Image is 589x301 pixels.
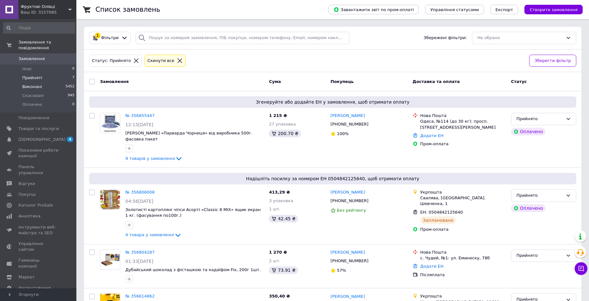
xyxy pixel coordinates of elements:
a: [PERSON_NAME] [331,294,365,300]
span: Повідомлення [18,115,49,121]
div: [PHONE_NUMBER] [329,197,370,205]
span: Управління сайтом [18,241,59,252]
a: Золотисті картопляні чіпси Асорті «Classic 8 MIX» ящик екран 1 кг. (фасування по100г.) [125,207,261,218]
div: Пром-оплата [420,141,506,147]
span: [DEMOGRAPHIC_DATA] [18,137,66,142]
a: [PERSON_NAME] [331,113,365,119]
span: 1 шт. [269,207,280,211]
span: 57% [337,268,346,273]
div: 1 [95,33,101,38]
div: Статус: Прийнято [91,58,132,64]
span: Доставка та оплата [413,79,460,84]
a: Додати ЕН [420,133,444,138]
a: № 356614862 [125,294,155,298]
span: Нові [22,66,32,72]
input: Пошук [3,22,75,34]
a: Фото товару [100,113,120,133]
span: Cума [269,79,281,84]
span: 0 [72,66,74,72]
span: Створити замовлення [529,7,578,12]
img: Фото товару [100,190,120,209]
span: Маркет [18,274,35,280]
span: Налаштування [18,285,51,291]
span: Аналітика [18,213,40,219]
span: 27 упаковка [269,122,296,127]
span: Фільтри [101,35,119,41]
span: 0 [72,102,74,107]
div: Нова Пошта [420,250,506,255]
div: 200.70 ₴ [269,130,301,137]
span: Замовлення [18,56,45,62]
span: Інструменти веб-майстра та SEO [18,224,59,236]
span: 100% [337,131,349,136]
span: Експорт [495,7,513,12]
div: Оплачено [511,128,545,135]
a: [PERSON_NAME] «Парварда Чорниця» від виробника 500г. фасовка пакет [125,131,252,141]
div: с. Чудей, №1: ул. Еминеску, 78б [420,255,506,261]
div: Прийнято [516,116,563,122]
div: Заплановано [420,216,456,224]
span: 2 шт. [269,258,280,263]
div: Оплачено [511,204,545,212]
span: 12:15[DATE] [125,122,153,127]
span: Відгуки [18,181,35,187]
a: № 356806008 [125,190,155,195]
span: Без рейтингу [337,208,366,213]
span: 7 [72,75,74,81]
input: Пошук за номером замовлення, ПІБ покупця, номером телефону, Email, номером накладної [136,32,349,44]
a: № 356855447 [125,113,155,118]
span: Показники роботи компанії [18,147,59,159]
span: Зберегти фільтр [535,58,571,64]
a: 9 товарів у замовленні [125,156,183,161]
span: Збережені фільтри: [424,35,467,41]
span: 9 товарів у замовленні [125,156,175,161]
span: Фруктові Олівці [21,4,68,10]
span: ЕН: 0504842125640 [420,210,463,215]
img: Фото товару [100,113,120,133]
a: 4 товара у замовленні [125,232,182,237]
div: [PHONE_NUMBER] [329,120,370,128]
div: Cкинути все [146,58,176,64]
button: Чат з покупцем [575,262,587,275]
a: Дубайський шоколад з фісташкою та кадаїфом Fix, 200г 1шт. [125,267,261,272]
span: 1 215 ₴ [269,113,287,118]
span: 01:33[DATE] [125,259,153,264]
button: Експорт [490,5,518,14]
div: Нова Пошта [420,113,506,119]
span: Надішліть посилку за номером ЕН 0504842125640, щоб отримати оплату [92,175,574,182]
div: Пром-оплата [420,227,506,232]
span: Каталог ProSale [18,202,53,208]
div: Укрпошта [420,293,506,299]
div: [PHONE_NUMBER] [329,257,370,265]
a: № 356804287 [125,250,155,255]
span: Панель управління [18,164,59,175]
span: 350,40 ₴ [269,294,290,298]
span: 4 [67,137,73,142]
div: Укрпошта [420,189,506,195]
div: 73.91 ₴ [269,266,298,274]
span: Згенеруйте або додайте ЕН у замовлення, щоб отримати оплату [92,99,574,105]
span: Товари та послуги [18,126,59,132]
span: Замовлення [100,79,129,84]
span: 1 270 ₴ [269,250,287,255]
div: Одеса, №114 (до 30 кг): просп. [STREET_ADDRESS][PERSON_NAME] [420,119,506,130]
span: 04:56[DATE] [125,199,153,204]
div: Не обрано [477,35,563,41]
span: Прийняті [22,75,42,81]
span: 945 [68,93,74,99]
button: Створити замовлення [524,5,583,14]
span: Завантажити звіт по пром-оплаті [333,7,414,12]
span: Замовлення та повідомлення [18,39,76,51]
div: Прийнято [516,252,563,259]
a: Створити замовлення [518,7,583,12]
div: 42.45 ₴ [269,215,298,222]
button: Зберегти фільтр [529,55,576,67]
span: 413,29 ₴ [269,190,290,195]
div: Ваш ID: 3157085 [21,10,76,15]
div: Післяплата [420,272,506,278]
div: Свалява, [GEOGRAPHIC_DATA]. Шевченка, 1 [420,195,506,207]
h1: Список замовлень [95,6,160,13]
